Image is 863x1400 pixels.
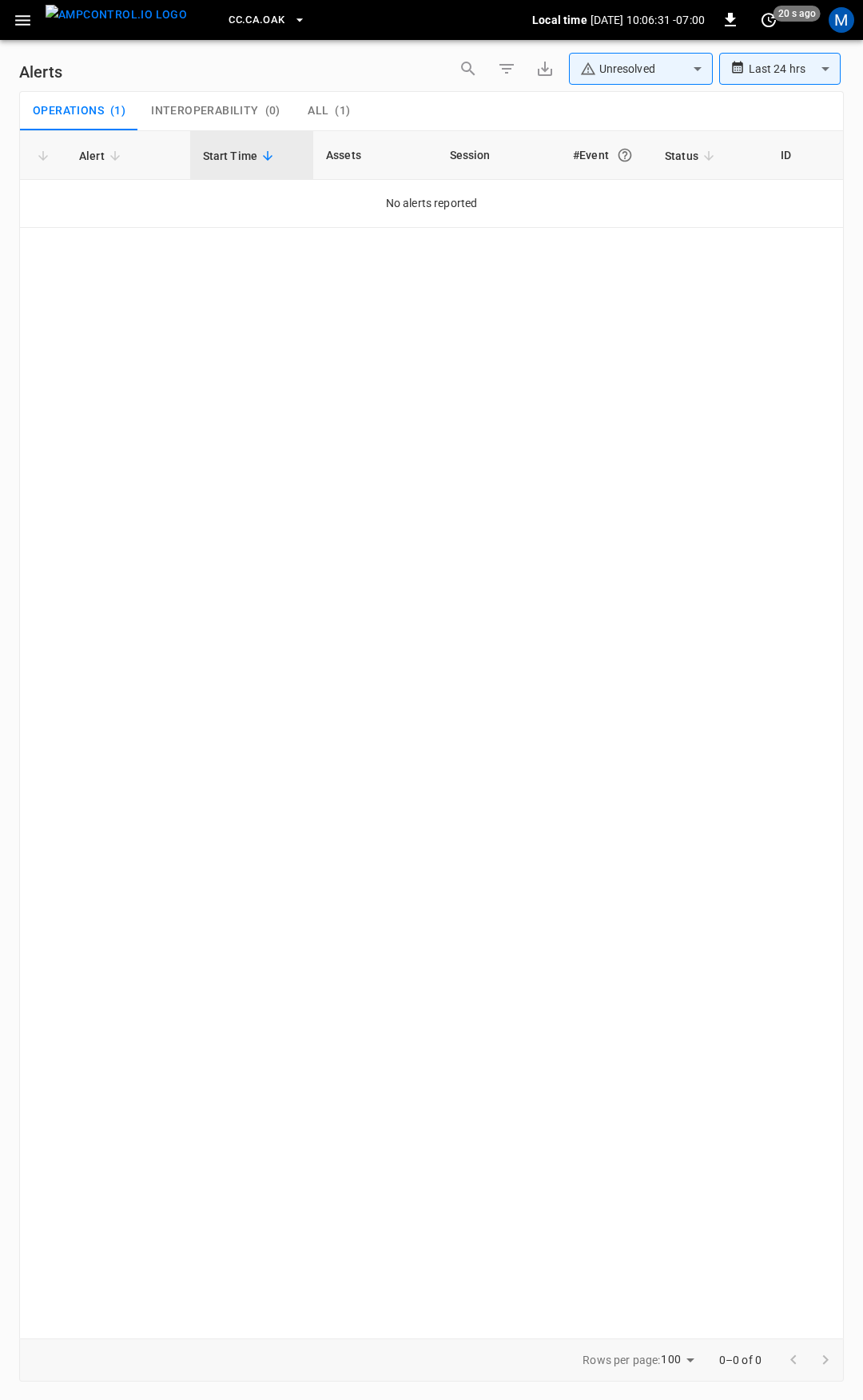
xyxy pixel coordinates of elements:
[20,180,843,228] td: No alerts reported
[532,12,587,28] p: Local time
[661,1348,699,1371] div: 100
[774,6,821,22] span: 20 s ago
[19,59,62,85] h6: Alerts
[768,131,843,180] th: ID
[151,104,258,118] span: Interoperability
[203,146,279,166] span: Start Time
[222,5,312,36] button: CC.CA.OAK
[829,7,854,33] div: profile-icon
[33,104,104,118] span: Operations
[580,61,687,78] div: Unresolved
[437,131,561,180] th: Session
[110,104,125,118] span: ( 1 )
[749,54,841,84] div: Last 24 hrs
[665,146,719,166] span: Status
[313,131,437,180] th: Assets
[265,104,280,118] span: ( 0 )
[583,1352,660,1368] p: Rows per page:
[756,7,781,33] button: set refresh interval
[79,146,125,166] span: Alert
[335,104,350,118] span: ( 1 )
[229,11,284,30] span: CC.CA.OAK
[719,1352,762,1368] p: 0–0 of 0
[591,12,705,28] p: [DATE] 10:06:31 -07:00
[308,104,328,118] span: All
[610,141,639,170] button: An event is a single occurrence of an issue. An alert groups related events for the same asset, m...
[573,141,639,170] div: #Event
[46,5,187,25] img: ampcontrol.io logo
